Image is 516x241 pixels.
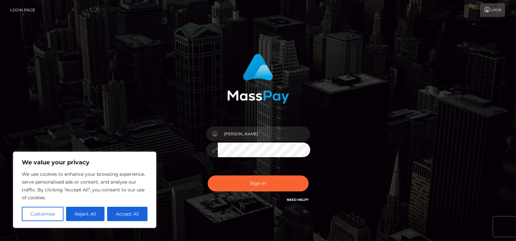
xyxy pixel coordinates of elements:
[218,127,310,141] input: Username...
[66,207,105,221] button: Reject All
[480,3,505,17] a: Login
[287,198,309,202] a: Need Help?
[10,3,35,17] a: Login Page
[208,175,309,191] button: Sign in
[22,158,147,166] p: We value your privacy
[13,152,156,228] div: We value your privacy
[22,170,147,202] p: We use cookies to enhance your browsing experience, serve personalised ads or content, and analys...
[107,207,147,221] button: Accept All
[227,54,289,104] img: MassPay Login
[22,207,63,221] button: Customise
